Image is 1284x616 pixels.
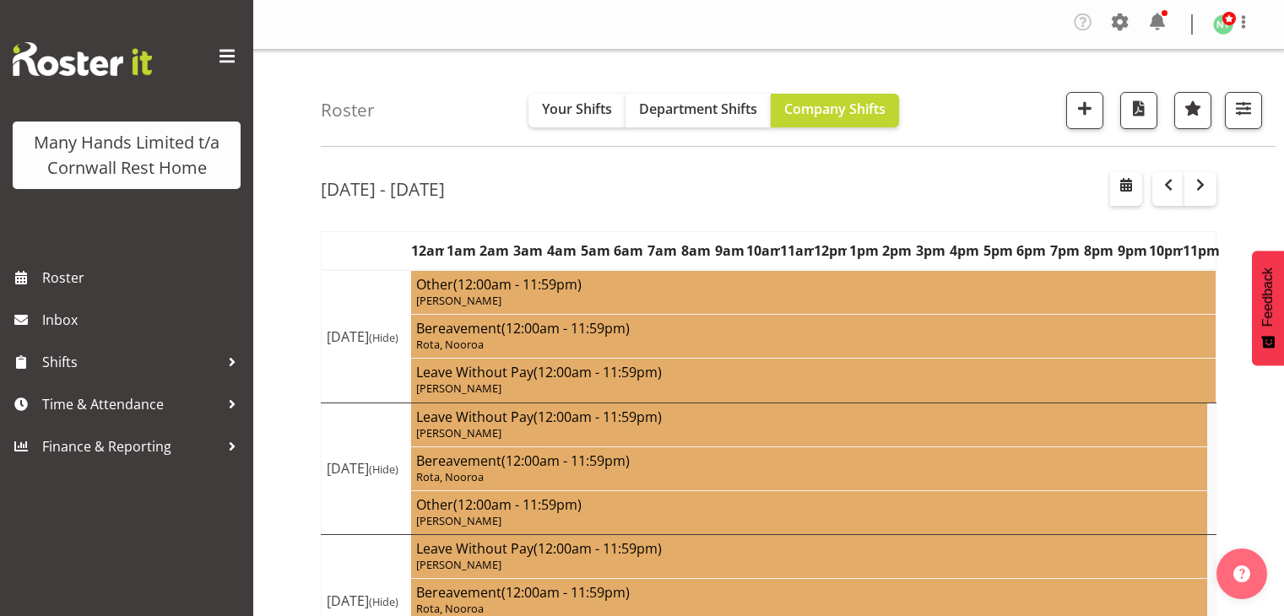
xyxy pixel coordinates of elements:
[411,232,445,271] th: 12am
[369,462,398,477] span: (Hide)
[948,232,982,271] th: 4pm
[369,594,398,609] span: (Hide)
[1233,565,1250,582] img: help-xxl-2.png
[416,557,501,572] span: [PERSON_NAME]
[1015,232,1048,271] th: 6pm
[1115,232,1149,271] th: 9pm
[612,232,646,271] th: 6am
[369,330,398,345] span: (Hide)
[416,337,484,352] span: Rota, Nooroa
[42,265,245,290] span: Roster
[321,178,445,200] h2: [DATE] - [DATE]
[416,425,501,440] span: [PERSON_NAME]
[1252,251,1284,365] button: Feedback - Show survey
[680,232,713,271] th: 8am
[1082,232,1116,271] th: 8pm
[1066,92,1103,129] button: Add a new shift
[478,232,512,271] th: 2am
[416,293,501,308] span: [PERSON_NAME]
[1174,92,1211,129] button: Highlight an important date within the roster.
[416,469,484,484] span: Rota, Nooroa
[534,363,662,381] span: (12:00am - 11:59pm)
[626,94,771,127] button: Department Shifts
[639,100,757,118] span: Department Shifts
[880,232,914,271] th: 2pm
[646,232,680,271] th: 7am
[453,495,582,514] span: (12:00am - 11:59pm)
[13,42,152,76] img: Rosterit website logo
[444,232,478,271] th: 1am
[416,452,1202,469] h4: Bereavement
[1213,14,1233,35] img: nicola-thompson1511.jpg
[534,408,662,426] span: (12:00am - 11:59pm)
[1120,92,1157,129] button: Download a PDF of the roster according to the set date range.
[501,451,630,470] span: (12:00am - 11:59pm)
[42,307,245,332] span: Inbox
[746,232,780,271] th: 10am
[322,403,411,535] td: [DATE]
[814,232,848,271] th: 12pm
[771,94,899,127] button: Company Shifts
[416,381,501,396] span: [PERSON_NAME]
[416,408,1202,425] h4: Leave Without Pay
[42,349,219,375] span: Shifts
[1183,232,1216,271] th: 11pm
[322,270,411,403] td: [DATE]
[847,232,880,271] th: 1pm
[712,232,746,271] th: 9am
[416,513,501,528] span: [PERSON_NAME]
[534,539,662,558] span: (12:00am - 11:59pm)
[914,232,948,271] th: 3pm
[416,276,1211,293] h4: Other
[981,232,1015,271] th: 5pm
[321,100,375,120] h4: Roster
[542,100,612,118] span: Your Shifts
[416,540,1202,557] h4: Leave Without Pay
[30,130,224,181] div: Many Hands Limited t/a Cornwall Rest Home
[42,434,219,459] span: Finance & Reporting
[528,94,626,127] button: Your Shifts
[453,275,582,294] span: (12:00am - 11:59pm)
[1048,232,1082,271] th: 7pm
[416,320,1211,337] h4: Bereavement
[545,232,579,271] th: 4am
[416,496,1202,513] h4: Other
[416,601,484,616] span: Rota, Nooroa
[416,364,1211,381] h4: Leave Without Pay
[1149,232,1183,271] th: 10pm
[512,232,545,271] th: 3am
[42,392,219,417] span: Time & Attendance
[501,583,630,602] span: (12:00am - 11:59pm)
[416,584,1202,601] h4: Bereavement
[578,232,612,271] th: 5am
[784,100,886,118] span: Company Shifts
[1260,267,1276,327] span: Feedback
[1110,172,1142,206] button: Select a specific date within the roster.
[780,232,814,271] th: 11am
[501,319,630,338] span: (12:00am - 11:59pm)
[1225,92,1262,129] button: Filter Shifts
